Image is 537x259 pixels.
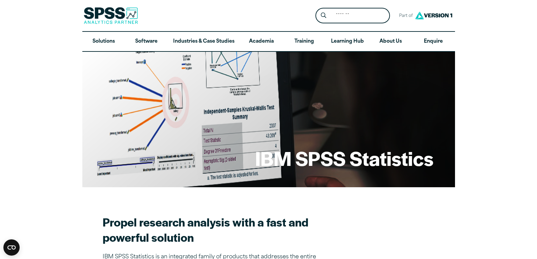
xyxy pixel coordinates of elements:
a: Solutions [82,32,125,51]
a: Academia [240,32,283,51]
img: Version1 Logo [413,9,454,22]
button: Open CMP widget [3,239,20,256]
h1: IBM SPSS Statistics [255,145,433,171]
h2: Propel research analysis with a fast and powerful solution [103,214,329,245]
a: Training [283,32,325,51]
img: SPSS Analytics Partner [84,7,138,24]
a: Software [125,32,168,51]
a: Enquire [412,32,455,51]
span: Part of [395,11,413,21]
form: Site Header Search Form [315,8,390,24]
a: Industries & Case Studies [168,32,240,51]
nav: Desktop version of site main menu [82,32,455,51]
a: About Us [369,32,412,51]
button: Search magnifying glass icon [317,9,330,22]
a: Learning Hub [326,32,369,51]
svg: Search magnifying glass icon [321,13,326,18]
